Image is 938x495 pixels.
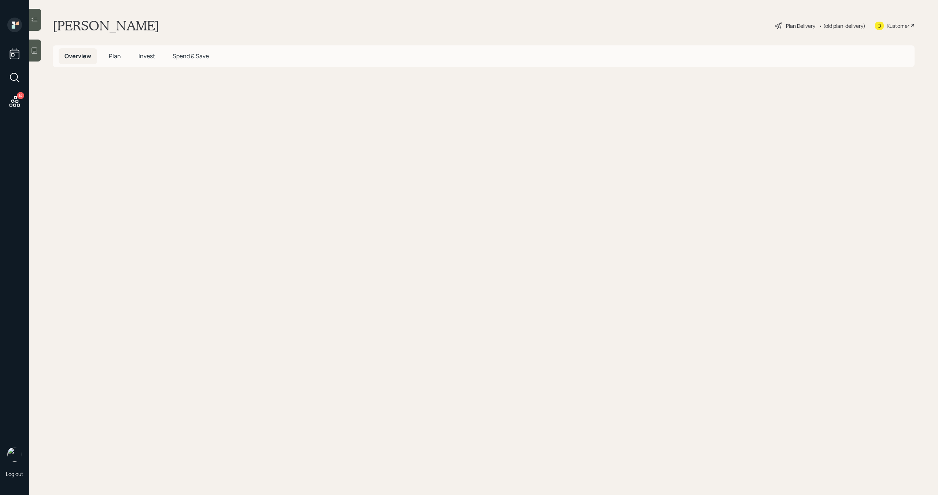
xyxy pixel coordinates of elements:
span: Spend & Save [173,52,209,60]
div: 14 [17,92,24,99]
span: Plan [109,52,121,60]
div: Log out [6,470,23,477]
span: Overview [64,52,91,60]
div: Kustomer [887,22,909,30]
div: Plan Delivery [786,22,815,30]
img: michael-russo-headshot.png [7,447,22,462]
div: • (old plan-delivery) [819,22,865,30]
span: Invest [139,52,155,60]
h1: [PERSON_NAME] [53,18,159,34]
